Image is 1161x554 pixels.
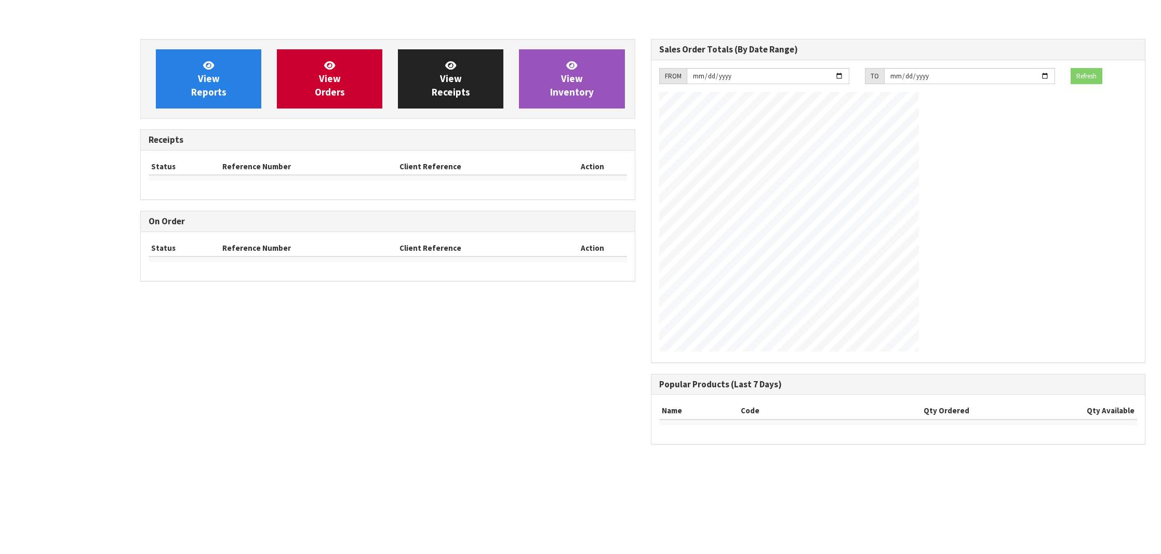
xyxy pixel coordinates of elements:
[149,158,220,175] th: Status
[398,49,503,109] a: ViewReceipts
[519,49,624,109] a: ViewInventory
[659,45,1138,55] h3: Sales Order Totals (By Date Range)
[277,49,382,109] a: ViewOrders
[397,240,558,256] th: Client Reference
[149,217,627,226] h3: On Order
[659,68,687,85] div: FROM
[1071,68,1102,85] button: Refresh
[659,402,739,419] th: Name
[315,59,345,98] span: View Orders
[659,380,1138,389] h3: Popular Products (Last 7 Days)
[865,68,884,85] div: TO
[397,158,558,175] th: Client Reference
[149,135,627,145] h3: Receipts
[558,240,626,256] th: Action
[220,158,397,175] th: Reference Number
[191,59,226,98] span: View Reports
[558,158,626,175] th: Action
[149,240,220,256] th: Status
[738,402,813,419] th: Code
[432,59,470,98] span: View Receipts
[813,402,972,419] th: Qty Ordered
[972,402,1137,419] th: Qty Available
[220,240,397,256] th: Reference Number
[156,49,261,109] a: ViewReports
[550,59,594,98] span: View Inventory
